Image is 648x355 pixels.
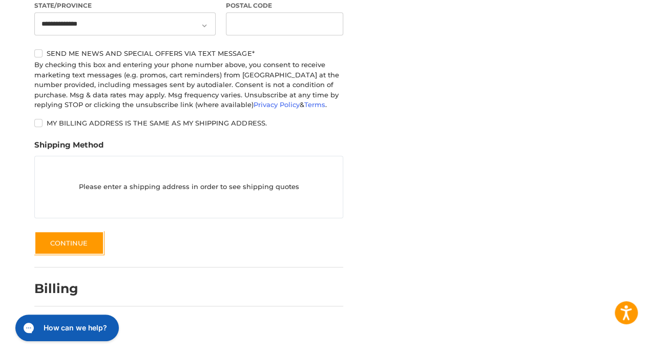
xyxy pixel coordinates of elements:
a: Terms [304,100,325,109]
label: My billing address is the same as my shipping address. [34,119,343,127]
button: Continue [34,231,104,255]
iframe: Gorgias live chat messenger [10,311,122,345]
a: Privacy Policy [254,100,300,109]
label: Postal Code [226,1,344,10]
p: Please enter a shipping address in order to see shipping quotes [35,177,343,197]
legend: Shipping Method [34,139,103,156]
div: By checking this box and entering your phone number above, you consent to receive marketing text ... [34,60,343,110]
h2: Billing [34,281,94,297]
label: State/Province [34,1,216,10]
label: Send me news and special offers via text message* [34,49,343,57]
